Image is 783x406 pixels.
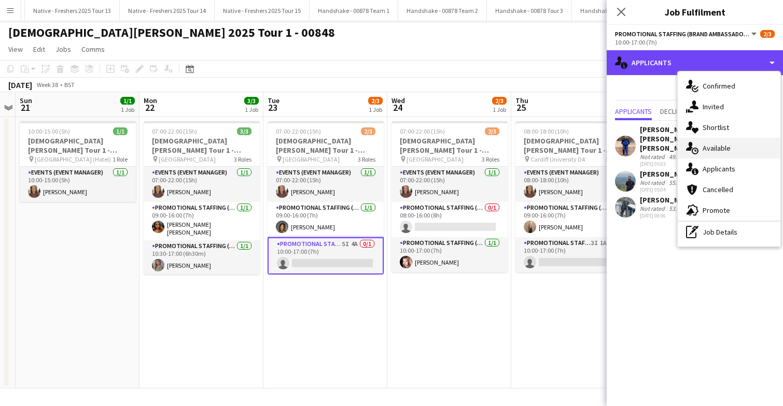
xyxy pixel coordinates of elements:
div: [DATE] 08:06 [640,212,695,219]
div: Applicants [607,50,783,75]
div: BST [64,81,75,89]
app-card-role: Events (Event Manager)1/107:00-22:00 (15h)[PERSON_NAME] [392,167,508,202]
app-card-role: Events (Event Manager)1/110:00-15:00 (5h)[PERSON_NAME] [20,167,136,202]
app-job-card: 10:00-15:00 (5h)1/1[DEMOGRAPHIC_DATA][PERSON_NAME] Tour 1 - 00848 - Travel Day [GEOGRAPHIC_DATA] ... [20,121,136,202]
app-job-card: 07:00-22:00 (15h)2/3[DEMOGRAPHIC_DATA][PERSON_NAME] Tour 1 - 00848 - [GEOGRAPHIC_DATA] [GEOGRAPHI... [268,121,384,274]
button: Handshake - 00878 Team 1 [310,1,398,21]
span: Comms [81,45,105,54]
span: Mon [144,96,157,105]
span: 07:00-22:00 (15h) [400,127,445,135]
span: Declined [660,108,689,115]
span: 21 [18,102,32,113]
span: 3/3 [244,97,259,105]
span: [GEOGRAPHIC_DATA] [159,155,216,163]
a: Comms [77,42,109,56]
span: 3 Roles [234,155,251,163]
app-card-role: Promotional Staffing (Brand Ambassadors)1/110:30-17:00 (6h30m)[PERSON_NAME] [144,240,260,275]
app-card-role: Events (Event Manager)1/108:00-18:00 (10h)[PERSON_NAME] [515,167,632,202]
app-card-role: Promotional Staffing (Brand Ambassadors)3I1A0/110:00-17:00 (7h) [515,237,632,272]
span: 24 [390,102,405,113]
span: 3 Roles [358,155,375,163]
button: Native - Freshers 2025 Tour 13 [25,1,120,21]
span: Jobs [55,45,71,54]
div: Not rated [640,153,667,161]
span: 10:00-15:00 (5h) [28,127,70,135]
span: View [8,45,23,54]
app-card-role: Promotional Staffing (Brand Ambassadors)5I4A0/110:00-17:00 (7h) [268,237,384,274]
h3: [DEMOGRAPHIC_DATA][PERSON_NAME] Tour 1 - 00848 - Travel Day [20,136,136,155]
app-card-role: Events (Event Manager)1/107:00-22:00 (15h)[PERSON_NAME] [144,167,260,202]
button: Native - Freshers 2025 Tour 15 [215,1,310,21]
app-card-role: Promotional Staffing (Brand Ambassadors)1/109:00-16:00 (7h)[PERSON_NAME] [268,202,384,237]
button: Promotional Staffing (Brand Ambassadors) [615,30,758,38]
h3: [DEMOGRAPHIC_DATA][PERSON_NAME] Tour 1 - 00848 - [GEOGRAPHIC_DATA] [268,136,384,155]
span: [GEOGRAPHIC_DATA] (Hotel) [35,155,111,163]
span: Cardiff University D4 [530,155,585,163]
div: 49.6km [667,153,690,161]
span: 1 Role [113,155,128,163]
div: [DATE] 05:04 [640,186,695,193]
app-card-role: Promotional Staffing (Brand Ambassadors)1/110:00-17:00 (7h)[PERSON_NAME] [392,237,508,272]
div: Not rated [640,205,667,212]
app-card-role: Events (Event Manager)1/107:00-22:00 (15h)[PERSON_NAME] [268,167,384,202]
span: Tue [268,96,279,105]
h3: [DEMOGRAPHIC_DATA][PERSON_NAME] Tour 1 - 00848 - [GEOGRAPHIC_DATA] [515,136,632,155]
span: 2/3 [361,127,375,135]
button: Handshake - 00878 Team 4 [572,1,661,21]
span: [GEOGRAPHIC_DATA] [283,155,340,163]
span: Invited [703,102,724,111]
div: [PERSON_NAME] [PERSON_NAME] [PERSON_NAME] [640,125,721,153]
span: Promotional Staffing (Brand Ambassadors) [615,30,750,38]
a: Edit [29,42,49,56]
span: Shortlist [703,123,729,132]
span: Wed [392,96,405,105]
app-job-card: 07:00-22:00 (15h)3/3[DEMOGRAPHIC_DATA][PERSON_NAME] Tour 1 - 00848 - [GEOGRAPHIC_DATA] [GEOGRAPHI... [144,121,260,274]
span: 08:00-18:00 (10h) [524,127,569,135]
app-card-role: Promotional Staffing (Brand Ambassadors)1/109:00-16:00 (7h)[PERSON_NAME] [PERSON_NAME] [144,202,260,240]
a: Jobs [51,42,75,56]
button: Handshake - 00878 Tour 3 [487,1,572,21]
div: 55.4km [667,179,690,186]
h3: Job Fulfilment [607,5,783,19]
span: [GEOGRAPHIC_DATA] [407,155,464,163]
span: Promote [703,206,730,215]
button: Handshake - 00878 Team 2 [398,1,487,21]
span: Cancelled [703,185,733,194]
span: 07:00-22:00 (15h) [276,127,321,135]
div: [DATE] 05:03 [640,161,721,167]
span: 07:00-22:00 (15h) [152,127,197,135]
app-card-role: Promotional Staffing (Brand Ambassadors)0/108:00-16:00 (8h) [392,202,508,237]
span: 23 [266,102,279,113]
a: View [4,42,27,56]
div: [PERSON_NAME] [640,169,695,179]
div: Not rated [640,179,667,186]
div: [PERSON_NAME] [640,195,695,205]
div: 1 Job [493,106,506,113]
app-job-card: 07:00-22:00 (15h)2/3[DEMOGRAPHIC_DATA][PERSON_NAME] Tour 1 - 00848 - [GEOGRAPHIC_DATA] [GEOGRAPHI... [392,121,508,272]
app-job-card: 08:00-18:00 (10h)2/3[DEMOGRAPHIC_DATA][PERSON_NAME] Tour 1 - 00848 - [GEOGRAPHIC_DATA] Cardiff Un... [515,121,632,272]
div: [DATE] [8,80,32,90]
span: Applicants [615,108,652,115]
h3: [DEMOGRAPHIC_DATA][PERSON_NAME] Tour 1 - 00848 - [GEOGRAPHIC_DATA] [144,136,260,155]
span: 22 [142,102,157,113]
span: 3/3 [237,127,251,135]
span: Confirmed [703,81,735,91]
h3: [DEMOGRAPHIC_DATA][PERSON_NAME] Tour 1 - 00848 - [GEOGRAPHIC_DATA] [392,136,508,155]
span: Available [703,143,731,153]
app-card-role: Promotional Staffing (Brand Ambassadors)1/109:00-16:00 (7h)[PERSON_NAME] [515,202,632,237]
span: 3 Roles [482,155,499,163]
span: Edit [33,45,45,54]
div: 1 Job [121,106,134,113]
div: 1 Job [245,106,258,113]
button: Native - Freshers 2025 Tour 14 [120,1,215,21]
span: 25 [514,102,528,113]
h1: [DEMOGRAPHIC_DATA][PERSON_NAME] 2025 Tour 1 - 00848 [8,25,335,40]
span: 2/3 [368,97,383,105]
span: 1/1 [120,97,135,105]
div: 53.9km [667,205,690,212]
